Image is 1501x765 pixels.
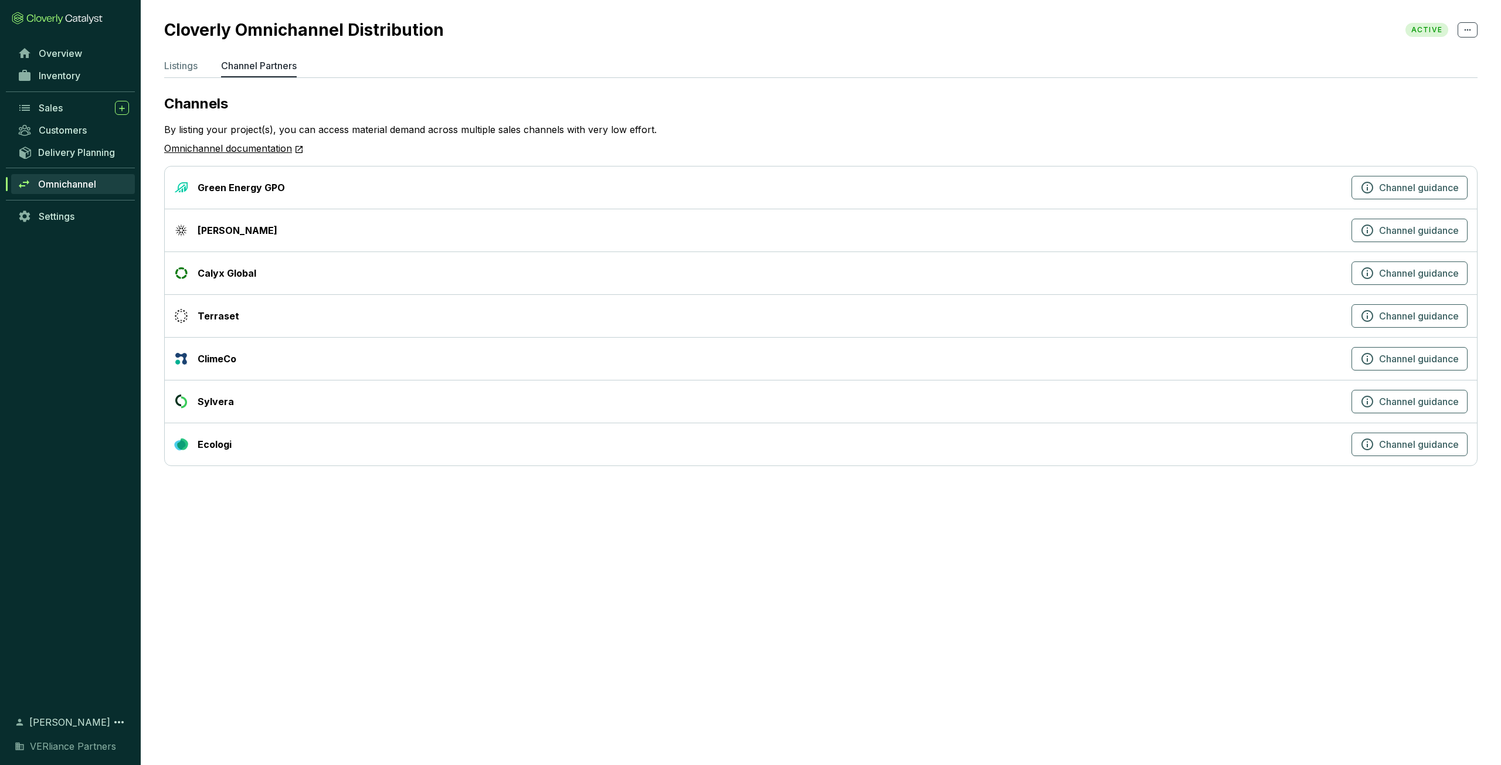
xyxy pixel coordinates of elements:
[12,142,135,162] a: Delivery Planning
[1379,309,1459,323] span: Channel guidance
[164,59,198,73] p: Listings
[174,437,188,451] img: Ecologi Icon
[198,395,234,409] div: Sylvera
[12,98,135,118] a: Sales
[12,66,135,86] a: Inventory
[1405,23,1448,37] span: ACTIVE
[39,47,82,59] span: Overview
[174,223,188,237] img: Ahya Icon
[174,352,188,366] img: ClimeCo Icon
[12,206,135,226] a: Settings
[30,739,116,753] span: VERliance Partners
[198,266,256,280] div: Calyx Global
[198,181,285,195] div: Green Energy GPO
[164,123,657,137] p: By listing your project(s), you can access material demand across multiple sales channels with ve...
[221,59,297,73] p: Channel Partners
[198,223,277,237] div: [PERSON_NAME]
[1351,347,1468,370] button: Channel guidance
[1351,261,1468,285] button: Channel guidance
[1379,437,1459,451] span: Channel guidance
[164,20,456,40] h2: Cloverly Omnichannel Distribution
[1379,395,1459,409] span: Channel guidance
[174,181,188,195] img: Green Energy GPO Icon
[198,309,239,323] div: Terraset
[164,94,1478,113] p: Channels
[1351,304,1468,328] button: Channel guidance
[39,210,74,222] span: Settings
[12,43,135,63] a: Overview
[1379,352,1459,366] span: Channel guidance
[38,147,115,158] span: Delivery Planning
[198,352,236,366] div: ClimeCo
[1379,266,1459,280] span: Channel guidance
[1351,390,1468,413] button: Channel guidance
[1379,181,1459,195] span: Channel guidance
[11,174,135,194] a: Omnichannel
[174,309,188,323] img: Terraset Icon
[1351,176,1468,199] button: Channel guidance
[38,178,96,190] span: Omnichannel
[1351,219,1468,242] button: Channel guidance
[174,266,188,280] img: Calyx Global Icon
[174,395,188,409] img: Sylvera Icon
[164,141,304,157] a: Omnichannel documentation
[39,102,63,114] span: Sales
[1351,433,1468,456] button: Channel guidance
[1379,223,1459,237] span: Channel guidance
[29,715,110,729] span: [PERSON_NAME]
[12,120,135,140] a: Customers
[198,437,232,451] div: Ecologi
[39,124,87,136] span: Customers
[39,70,80,81] span: Inventory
